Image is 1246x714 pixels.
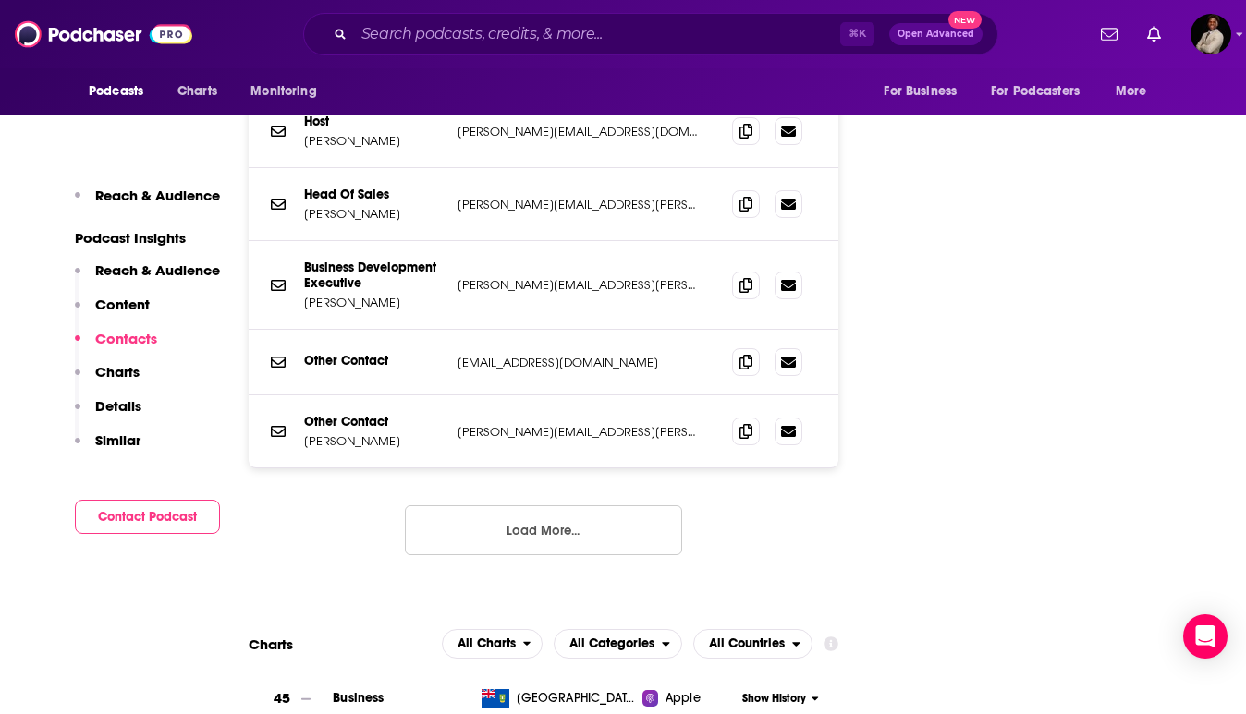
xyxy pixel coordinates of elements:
a: [GEOGRAPHIC_DATA], [GEOGRAPHIC_DATA] [474,689,643,708]
p: [PERSON_NAME][EMAIL_ADDRESS][PERSON_NAME][DOMAIN_NAME] [458,424,702,440]
button: Reach & Audience [75,187,220,221]
p: Details [95,397,141,415]
p: Charts [95,363,140,381]
span: New [948,11,982,29]
p: Head Of Sales [304,187,443,202]
p: Business Development Executive [304,260,443,291]
p: Contacts [95,330,157,347]
p: Content [95,296,150,313]
p: [PERSON_NAME][EMAIL_ADDRESS][PERSON_NAME][DOMAIN_NAME] [458,277,702,293]
div: Open Intercom Messenger [1183,614,1228,659]
div: Search podcasts, credits, & more... [303,13,998,55]
button: open menu [693,629,812,659]
button: open menu [1103,74,1170,109]
button: Reach & Audience [75,261,220,296]
span: Monitoring [250,79,316,104]
p: Similar [95,431,140,449]
h3: 45 [274,688,290,709]
p: [EMAIL_ADDRESS][DOMAIN_NAME] [458,355,702,370]
span: All Charts [458,637,516,650]
span: More [1116,79,1147,104]
button: Charts [75,363,140,397]
span: Open Advanced [898,30,974,39]
span: All Countries [709,637,785,650]
img: Podchaser - Follow, Share and Rate Podcasts [15,17,192,52]
p: [PERSON_NAME][EMAIL_ADDRESS][PERSON_NAME][DOMAIN_NAME] [458,197,702,212]
a: Show notifications dropdown [1140,18,1168,50]
button: Open AdvancedNew [889,23,983,45]
button: Contact Podcast [75,500,220,534]
span: Logged in as Jeremiah_lineberger11 [1191,14,1231,54]
a: Business [333,690,384,706]
a: Apple [642,689,736,708]
p: [PERSON_NAME] [304,433,443,449]
h2: Countries [693,629,812,659]
button: Details [75,397,141,431]
span: Podcasts [89,79,143,104]
button: open menu [442,629,544,659]
span: Show History [742,691,806,707]
input: Search podcasts, credits, & more... [354,19,840,49]
button: Show profile menu [1191,14,1231,54]
p: [PERSON_NAME] [304,206,443,222]
span: For Podcasters [991,79,1080,104]
span: All Categories [569,637,654,650]
p: Podcast Insights [75,229,220,247]
button: Contacts [75,330,157,364]
span: Virgin Islands, British [517,689,637,708]
button: Load More... [405,505,682,555]
span: ⌘ K [840,22,874,46]
p: Other Contact [304,414,443,430]
span: For Business [884,79,957,104]
p: [PERSON_NAME] [304,295,443,310]
p: [PERSON_NAME] [304,133,443,149]
button: open menu [238,74,340,109]
button: open menu [76,74,167,109]
h2: Charts [249,635,293,653]
button: Content [75,296,150,330]
p: Reach & Audience [95,261,220,279]
p: [PERSON_NAME][EMAIL_ADDRESS][DOMAIN_NAME] [458,124,702,139]
h2: Categories [554,629,682,659]
button: Show History [737,691,825,707]
span: Apple [666,689,701,708]
p: Host [304,114,443,129]
button: open menu [554,629,682,659]
p: Other Contact [304,353,443,369]
span: Charts [177,79,217,104]
a: Show notifications dropdown [1093,18,1125,50]
a: Charts [165,74,228,109]
img: User Profile [1191,14,1231,54]
button: Similar [75,431,140,466]
h2: Platforms [442,629,544,659]
button: open menu [871,74,980,109]
p: Reach & Audience [95,187,220,204]
button: open menu [979,74,1106,109]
